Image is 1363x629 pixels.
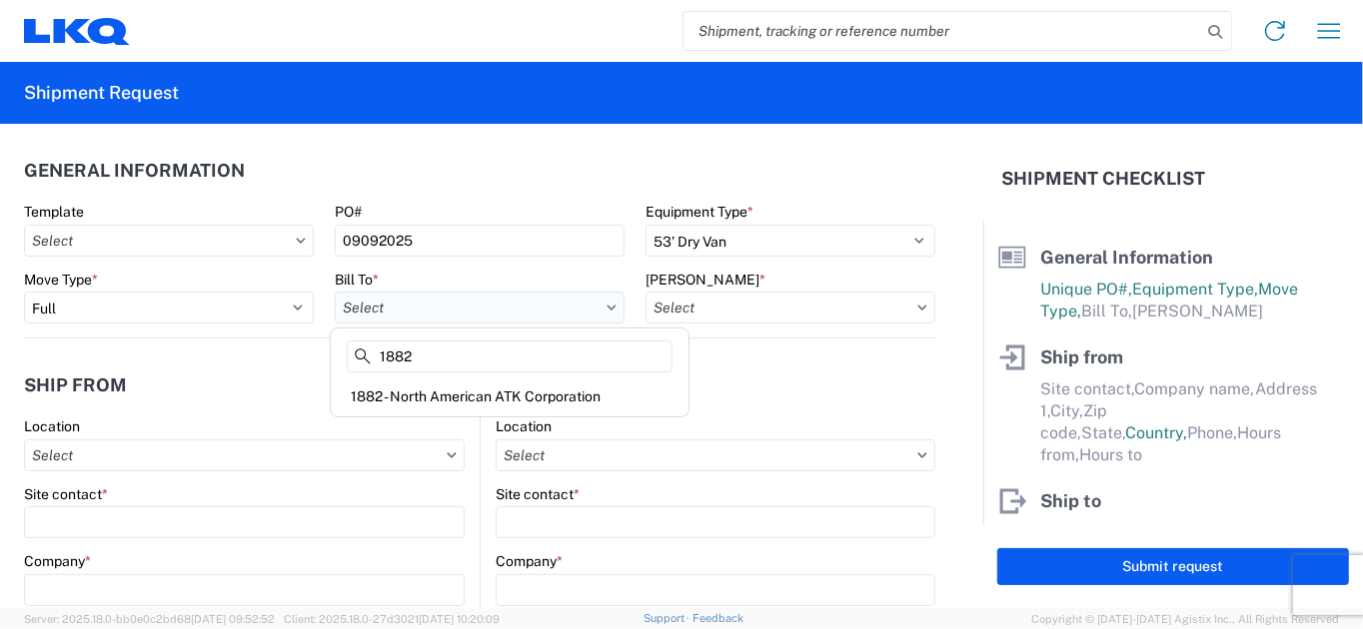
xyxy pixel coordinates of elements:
span: Country, [1125,423,1187,442]
span: Hours to [1079,445,1142,464]
label: Site contact [496,485,580,503]
label: Company [496,552,563,570]
input: Select [24,439,465,471]
span: Company name, [1134,523,1255,542]
span: Unique PO#, [1040,280,1132,299]
span: Equipment Type, [1132,280,1258,299]
span: [DATE] 09:52:52 [191,613,275,625]
span: Bill To, [1081,302,1132,320]
label: Location [496,417,552,435]
label: Template [24,203,84,221]
span: Ship from [1040,346,1123,367]
label: Location [24,417,80,435]
label: Company [24,552,91,570]
span: Phone, [1187,423,1237,442]
label: [PERSON_NAME] [646,271,765,289]
a: Support [644,612,693,624]
span: Server: 2025.18.0-bb0e0c2bd68 [24,613,275,625]
input: Select [496,439,935,471]
span: Ship to [1040,490,1101,511]
button: Submit request [997,548,1349,585]
input: Shipment, tracking or reference number [683,12,1201,50]
label: Move Type [24,271,98,289]
span: Company name, [1134,379,1255,398]
label: Site contact [24,485,108,503]
input: Select [335,292,625,323]
h2: Shipment Checklist [1001,167,1205,191]
label: Bill To [335,271,379,289]
h2: Shipment Request [24,81,179,105]
span: Site contact, [1040,523,1134,542]
span: [PERSON_NAME] [1132,302,1263,320]
a: Feedback [692,612,743,624]
span: State, [1081,423,1125,442]
div: 1882 - North American ATK Corporation [335,380,684,412]
input: Select [24,225,314,257]
label: Equipment Type [646,203,753,221]
span: General Information [1040,247,1213,268]
h2: General Information [24,161,245,181]
span: Client: 2025.18.0-27d3021 [284,613,500,625]
span: [DATE] 10:20:09 [419,613,500,625]
h2: Ship from [24,375,127,395]
span: Site contact, [1040,379,1134,398]
span: Copyright © [DATE]-[DATE] Agistix Inc., All Rights Reserved [1031,610,1339,628]
span: City, [1050,401,1083,420]
label: PO# [335,203,362,221]
input: Select [646,292,935,323]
